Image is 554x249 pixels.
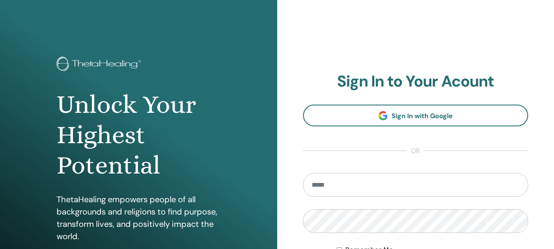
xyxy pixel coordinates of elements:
h1: Unlock Your Highest Potential [57,89,221,181]
span: or [407,146,424,156]
p: ThetaHealing empowers people of all backgrounds and religions to find purpose, transform lives, a... [57,193,221,242]
span: Sign In with Google [392,112,453,120]
h2: Sign In to Your Acount [303,72,529,91]
a: Sign In with Google [303,105,529,126]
